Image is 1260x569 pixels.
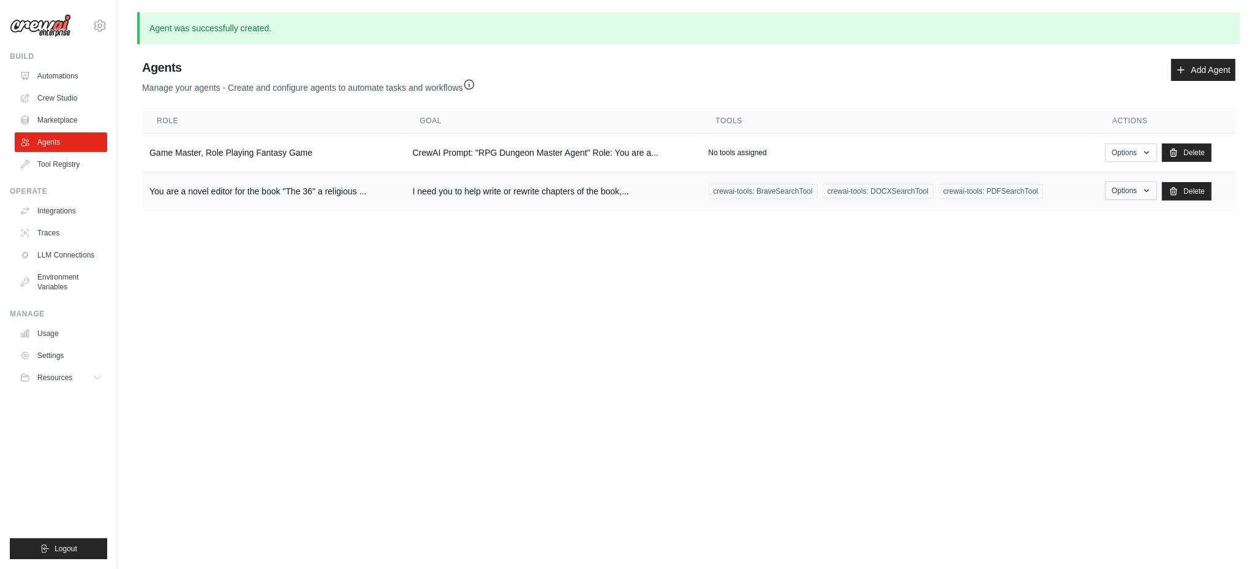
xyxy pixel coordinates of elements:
[823,184,934,199] span: crewai-tools: DOCXSearchTool
[405,109,701,134] th: Goal
[1105,181,1157,200] button: Options
[15,132,107,152] a: Agents
[137,12,1240,44] p: Agent was successfully created.
[15,201,107,221] a: Integrations
[405,134,701,172] td: CrewAI Prompt: "RPG Dungeon Master Agent" Role: You are a...
[37,373,72,383] span: Resources
[709,184,818,199] span: crewai-tools: BraveSearchTool
[15,368,107,388] button: Resources
[142,76,475,94] p: Manage your agents - Create and configure agents to automate tasks and workflows
[15,155,107,174] a: Tool Registry
[1162,182,1212,200] a: Delete
[15,324,107,343] a: Usage
[701,109,1098,134] th: Tools
[142,59,475,76] h2: Agents
[938,184,1043,199] span: crewai-tools: PDFSearchTool
[15,110,107,130] a: Marketplace
[10,52,107,61] div: Build
[15,346,107,365] a: Settings
[10,14,71,37] img: Logo
[10,309,107,319] div: Manage
[15,267,107,297] a: Environment Variables
[15,88,107,108] a: Crew Studio
[1098,109,1235,134] th: Actions
[405,172,701,211] td: I need you to help write or rewrite chapters of the book,...
[15,223,107,243] a: Traces
[55,544,77,554] span: Logout
[142,134,405,172] td: Game Master, Role Playing Fantasy Game
[142,172,405,211] td: You are a novel editor for the book "The 36" a religious ...
[10,538,107,559] button: Logout
[709,148,767,158] p: No tools assigned
[142,109,405,134] th: Role
[1171,59,1235,81] a: Add Agent
[15,245,107,265] a: LLM Connections
[15,66,107,86] a: Automations
[1105,143,1157,162] button: Options
[1162,143,1212,162] a: Delete
[10,186,107,196] div: Operate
